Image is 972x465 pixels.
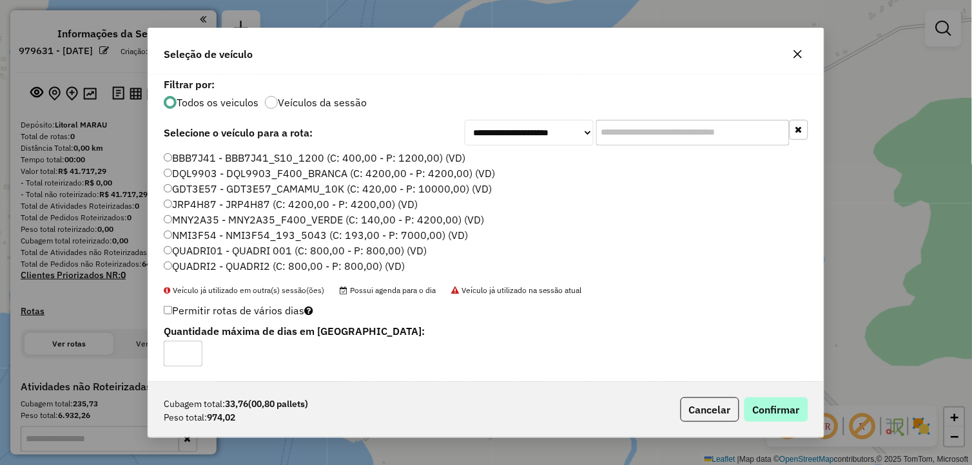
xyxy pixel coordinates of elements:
[164,46,253,62] span: Seleção de veículo
[164,150,465,166] label: BBB7J41 - BBB7J41_S10_1200 (C: 400,00 - P: 1200,00) (VD)
[164,411,207,424] span: Peso total:
[164,181,492,196] label: GDT3E57 - GDT3E57_CAMAMU_10K (C: 420,00 - P: 10000,00) (VD)
[164,196,418,212] label: JRP4H87 - JRP4H87 (C: 4200,00 - P: 4200,00) (VD)
[164,243,427,258] label: QUADRI01 - QUADRI 001 (C: 800,00 - P: 800,00) (VD)
[164,306,172,314] input: Permitir rotas de vários dias
[164,212,484,227] label: MNY2A35 - MNY2A35_F400_VERDE (C: 140,00 - P: 4200,00) (VD)
[164,397,225,411] span: Cubagem total:
[164,169,172,177] input: DQL9903 - DQL9903_F400_BRANCA (C: 4200,00 - P: 4200,00) (VD)
[278,97,367,108] label: Veículos da sessão
[451,285,582,295] span: Veículo já utilizado na sessão atual
[177,97,258,108] label: Todos os veiculos
[164,258,405,274] label: QUADRI2 - QUADRI2 (C: 800,00 - P: 800,00) (VD)
[164,126,313,139] strong: Selecione o veículo para a rota:
[340,285,436,295] span: Possui agenda para o dia
[164,227,468,243] label: NMI3F54 - NMI3F54_193_5043 (C: 193,00 - P: 7000,00) (VD)
[681,397,739,422] button: Cancelar
[248,398,308,410] span: (00,80 pallets)
[225,397,308,411] strong: 33,76
[164,323,588,339] label: Quantidade máxima de dias em [GEOGRAPHIC_DATA]:
[164,231,172,239] input: NMI3F54 - NMI3F54_193_5043 (C: 193,00 - P: 7000,00) (VD)
[164,246,172,254] input: QUADRI01 - QUADRI 001 (C: 800,00 - P: 800,00) (VD)
[164,77,808,92] label: Filtrar por:
[207,411,235,424] strong: 974,02
[744,397,808,422] button: Confirmar
[164,166,495,181] label: DQL9903 - DQL9903_F400_BRANCA (C: 4200,00 - P: 4200,00) (VD)
[164,285,324,295] span: Veículo já utilizado em outra(s) sessão(ões)
[164,200,172,208] input: JRP4H87 - JRP4H87 (C: 4200,00 - P: 4200,00) (VD)
[164,215,172,223] input: MNY2A35 - MNY2A35_F400_VERDE (C: 140,00 - P: 4200,00) (VD)
[164,153,172,162] input: BBB7J41 - BBB7J41_S10_1200 (C: 400,00 - P: 1200,00) (VD)
[304,305,313,316] i: Selecione pelo menos um veículo
[164,298,313,323] label: Permitir rotas de vários dias
[164,184,172,193] input: GDT3E57 - GDT3E57_CAMAMU_10K (C: 420,00 - P: 10000,00) (VD)
[164,261,172,270] input: QUADRI2 - QUADRI2 (C: 800,00 - P: 800,00) (VD)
